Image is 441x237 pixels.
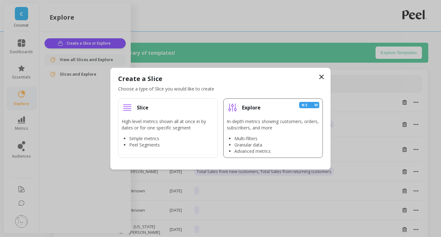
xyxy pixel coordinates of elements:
[234,148,319,154] li: Advanced metrics
[129,142,214,148] li: Peel Segments
[122,118,214,131] p: High-level metrics shown all at once in by dates or for one specific segment
[129,135,214,142] li: Simple metrics
[299,102,319,109] div: New
[118,86,323,92] p: Choose a type of Slice you would like to create
[234,135,319,142] li: Multi-filters
[122,102,133,113] img: new regular slice
[242,104,261,111] h3: Explore
[227,102,238,113] img: new explore slice
[234,142,319,148] li: Granular data
[137,104,148,111] h3: Slice
[118,74,323,83] h2: Create a Slice
[227,118,319,131] p: In-depth metrics showing customers, orders, subscribers, and more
